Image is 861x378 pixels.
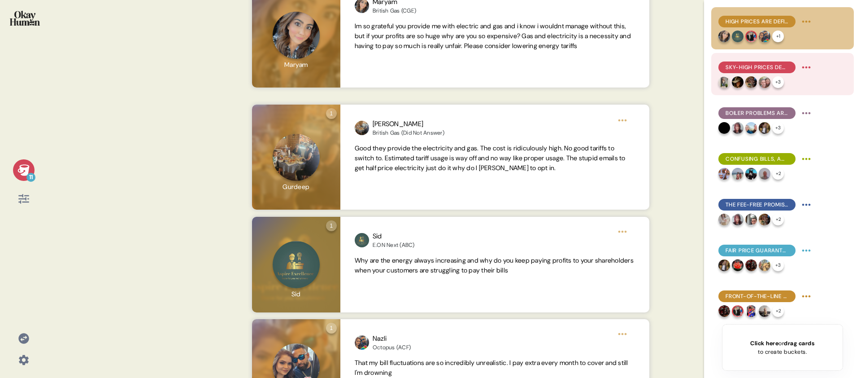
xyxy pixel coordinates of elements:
img: profilepic_24483260541305235.jpg [718,31,730,42]
img: profilepic_24657069810553847.jpg [745,122,757,134]
img: profilepic_24320105464284517.jpg [745,168,757,180]
img: profilepic_24891739163772398.jpg [732,214,744,225]
div: 1 [326,220,337,231]
img: profilepic_24839280652346615.jpg [745,76,757,88]
img: profilepic_24305448275782816.jpg [718,259,730,271]
img: profilepic_24439622432333258.jpg [732,76,744,88]
div: + 1 [772,31,784,42]
div: + 2 [772,168,784,180]
span: Confusing bills, access to support, and rate-related pain points tended to be most frustrating. [726,155,788,163]
span: Front-of-the-line customer service access with Priority Engineers was the #1 benefit for many. [726,292,788,300]
img: profilepic_24128656310089505.jpg [745,259,757,271]
img: profilepic_24839280652346615.jpg [759,214,770,225]
img: profilepic_24413772671605879.jpg [355,233,369,247]
img: profilepic_24128656310089505.jpg [718,305,730,317]
span: The Fee-Free Promise was our top-ranked benefit, offering a simple and believable way to cut costs. [726,201,788,209]
div: + 3 [772,122,784,134]
img: profilepic_24835660466031018.jpg [759,259,770,271]
img: profilepic_24214248594926285.jpg [745,214,757,225]
div: [PERSON_NAME] [373,119,444,129]
img: profilepic_9616415298461273.jpg [718,122,730,134]
div: + 3 [772,259,784,271]
div: E.ON Next (ABC) [373,242,415,249]
div: Octopus (ACF) [373,344,411,351]
div: + 2 [772,214,784,225]
div: British Gas (CGE) [373,7,416,14]
div: Sid [373,231,415,242]
img: profilepic_24287445777549671.jpg [732,168,744,180]
span: drag cards [784,339,814,347]
img: profilepic_24393613083628578.jpg [355,335,369,350]
img: profilepic_24405104469178081.jpg [718,214,730,225]
span: High prices are definitely top of mind, but it's also about predictability & transparency. [726,18,788,26]
img: okayhuman.3b1b6348.png [10,11,40,26]
img: profilepic_24157916510559783.jpg [355,121,369,135]
img: profilepic_24298624706458262.jpg [718,76,730,88]
div: British Gas (Did Not Answer) [373,129,444,136]
img: profilepic_24268223266171826.jpg [745,31,757,42]
img: profilepic_24393613083628578.jpg [759,31,770,42]
img: profilepic_31279284678382687.jpg [718,168,730,180]
span: Im so grateful you provide me with electric and gas and i know i wouldnt manage without this, but... [355,22,631,50]
img: profilepic_24413772671605879.jpg [732,31,744,42]
img: profilepic_24442853335377864.jpg [759,305,770,317]
span: Sky-high prices demand excellent service, which often is the line between satisfaction and dissat... [726,63,788,71]
span: Boiler problems are very common, often debilitating, and service reviews vary widely. [726,109,788,117]
img: profilepic_24891739163772398.jpg [732,122,744,134]
span: That my bill fluctuations are so incredibly unrealistic. I pay extra every month to cover and sti... [355,359,628,377]
img: profilepic_24442292598715065.jpg [759,76,770,88]
div: 1 [326,108,337,119]
img: profilepic_24348691424788812.jpg [732,259,744,271]
img: profilepic_24305448275782816.jpg [759,122,770,134]
div: or to create buckets. [750,339,814,356]
img: profilepic_24268223266171826.jpg [732,305,744,317]
div: + 3 [772,76,784,88]
img: profilepic_24586558354273536.jpg [759,168,770,180]
div: Nazli [373,334,411,344]
span: Good they provide the electricity and gas. The cost is ridiculously high. No good tariffs to swit... [355,144,626,172]
img: profilepic_24428642350129696.jpg [745,305,757,317]
div: + 2 [772,305,784,317]
span: Click here [750,339,778,347]
span: Fair Price Guarantee and Tariffs Unchained were also frequent choices, for similar reasons. [726,246,788,255]
span: Why are the energy always increasing and why do you keep paying profits to your shareholders when... [355,256,634,274]
div: 11 [26,173,35,182]
div: 1 [326,323,337,334]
